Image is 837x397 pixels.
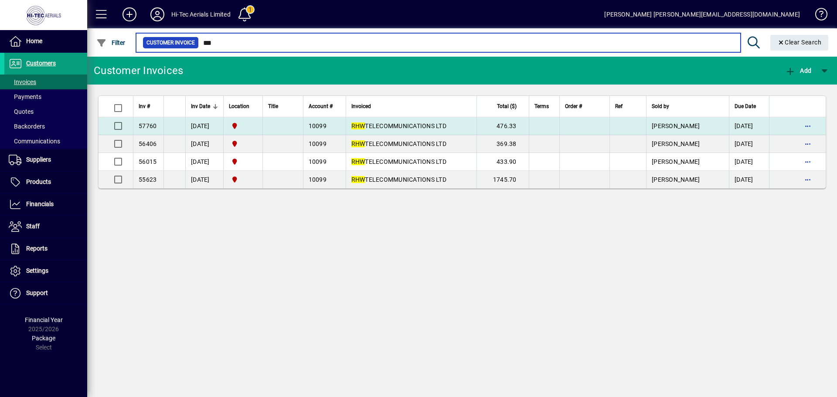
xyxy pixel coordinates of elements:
div: Ref [615,102,641,111]
span: Title [268,102,278,111]
div: Invoiced [351,102,471,111]
button: More options [801,173,815,187]
span: Home [26,37,42,44]
a: Knowledge Base [809,2,826,30]
span: Clear Search [777,39,822,46]
span: Invoiced [351,102,371,111]
a: Products [4,171,87,193]
a: Payments [4,89,87,104]
td: [DATE] [185,171,223,188]
td: [DATE] [729,117,769,135]
em: RHW [351,158,365,165]
span: 10099 [309,176,327,183]
td: [DATE] [729,171,769,188]
span: Inv Date [191,102,210,111]
span: 10099 [309,140,327,147]
div: Account # [309,102,340,111]
span: TELECOMMUNICATIONS LTD [351,176,446,183]
span: Staff [26,223,40,230]
span: Add [785,67,811,74]
button: Profile [143,7,171,22]
td: 476.33 [476,117,529,135]
span: Quotes [9,108,34,115]
span: Account # [309,102,333,111]
span: 56406 [139,140,157,147]
span: 56015 [139,158,157,165]
td: [DATE] [729,153,769,171]
span: Payments [9,93,41,100]
button: More options [801,119,815,133]
a: Support [4,282,87,304]
a: Suppliers [4,149,87,171]
td: 369.38 [476,135,529,153]
span: HI-TEC AERIALS LTD [229,121,257,131]
td: [DATE] [185,153,223,171]
span: Customers [26,60,56,67]
span: Order # [565,102,582,111]
span: 10099 [309,122,327,129]
span: Ref [615,102,623,111]
span: Due Date [735,102,756,111]
div: Inv Date [191,102,218,111]
a: Invoices [4,75,87,89]
span: Financials [26,200,54,207]
td: [DATE] [729,135,769,153]
span: Settings [26,267,48,274]
span: Package [32,335,55,342]
span: Total ($) [497,102,517,111]
div: Hi-Tec Aerials Limited [171,7,231,21]
td: 1745.70 [476,171,529,188]
a: Financials [4,193,87,215]
button: Add [783,63,813,78]
td: [DATE] [185,135,223,153]
div: Customer Invoices [94,64,183,78]
div: Order # [565,102,604,111]
button: Clear [770,35,829,51]
span: Customer Invoice [146,38,195,47]
span: Reports [26,245,48,252]
span: Communications [9,138,60,145]
em: RHW [351,140,365,147]
span: Location [229,102,249,111]
span: Suppliers [26,156,51,163]
div: Total ($) [482,102,524,111]
em: RHW [351,122,365,129]
span: [PERSON_NAME] [652,176,700,183]
a: Backorders [4,119,87,134]
a: Staff [4,216,87,238]
div: Sold by [652,102,724,111]
button: More options [801,155,815,169]
span: Support [26,289,48,296]
td: [DATE] [185,117,223,135]
div: Inv # [139,102,158,111]
span: Filter [96,39,126,46]
span: Terms [534,102,549,111]
div: Due Date [735,102,764,111]
button: Add [116,7,143,22]
div: Location [229,102,257,111]
button: More options [801,137,815,151]
a: Reports [4,238,87,260]
span: Backorders [9,123,45,130]
a: Quotes [4,104,87,119]
span: [PERSON_NAME] [652,140,700,147]
a: Settings [4,260,87,282]
span: [PERSON_NAME] [652,158,700,165]
span: TELECOMMUNICATIONS LTD [351,122,446,129]
div: Title [268,102,298,111]
span: Products [26,178,51,185]
span: TELECOMMUNICATIONS LTD [351,140,446,147]
td: 433.90 [476,153,529,171]
span: Sold by [652,102,669,111]
span: TELECOMMUNICATIONS LTD [351,158,446,165]
span: HI-TEC AERIALS LTD [229,157,257,166]
div: [PERSON_NAME] [PERSON_NAME][EMAIL_ADDRESS][DOMAIN_NAME] [604,7,800,21]
span: HI-TEC AERIALS LTD [229,175,257,184]
span: HI-TEC AERIALS LTD [229,139,257,149]
a: Communications [4,134,87,149]
button: Filter [94,35,128,51]
a: Home [4,31,87,52]
span: 55623 [139,176,157,183]
span: 10099 [309,158,327,165]
em: RHW [351,176,365,183]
